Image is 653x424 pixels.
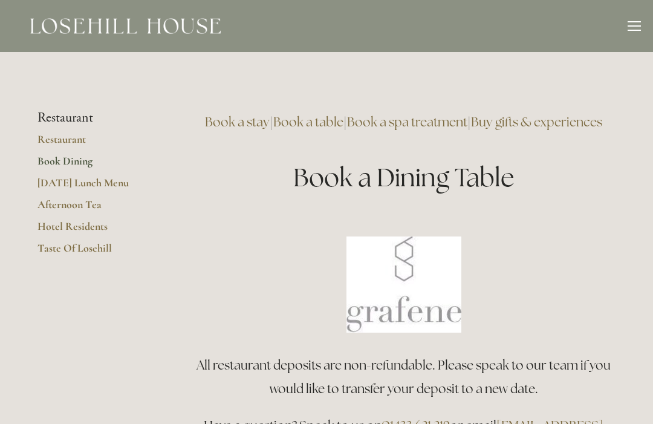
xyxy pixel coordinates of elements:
[192,110,616,134] h3: | | |
[273,114,343,130] a: Book a table
[37,176,153,198] a: [DATE] Lunch Menu
[37,241,153,263] a: Taste Of Losehill
[192,353,616,402] h3: All restaurant deposits are non-refundable. Please speak to our team if you would like to transfe...
[37,132,153,154] a: Restaurant
[347,114,467,130] a: Book a spa treatment
[205,114,270,130] a: Book a stay
[37,110,153,126] li: Restaurant
[346,236,461,333] img: Book a table at Grafene Restaurant @ Losehill
[192,160,616,195] h1: Book a Dining Table
[37,198,153,220] a: Afternoon Tea
[37,220,153,241] a: Hotel Residents
[471,114,602,130] a: Buy gifts & experiences
[37,154,153,176] a: Book Dining
[30,18,221,34] img: Losehill House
